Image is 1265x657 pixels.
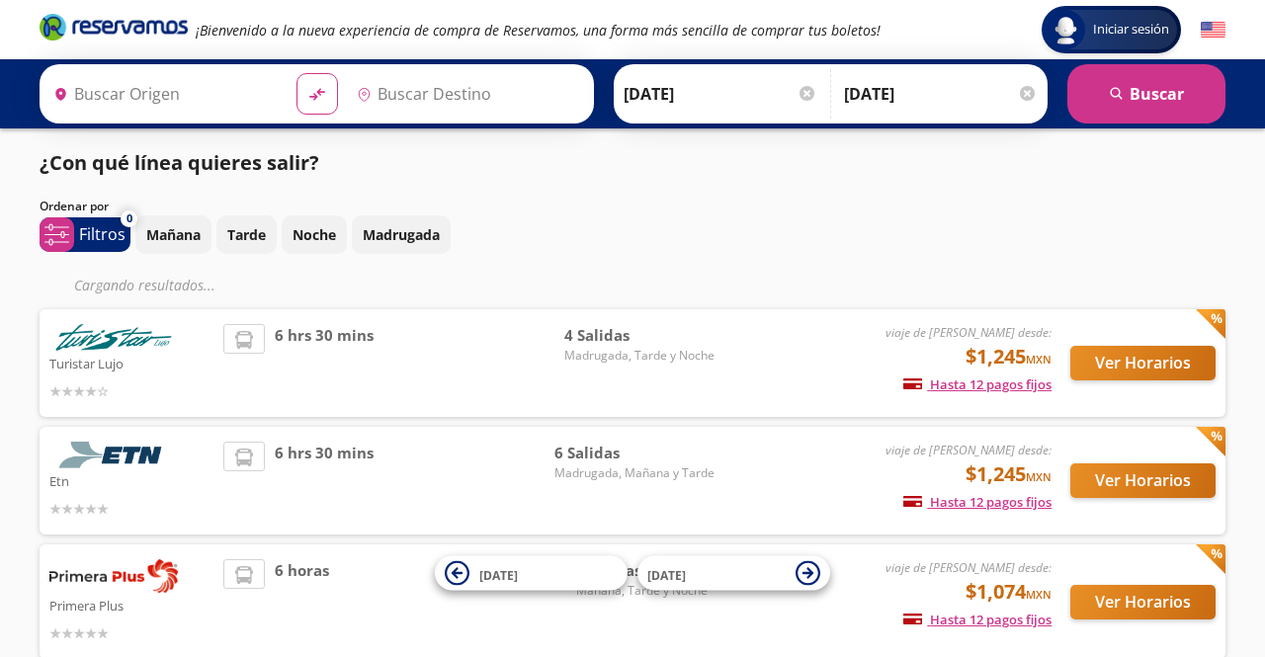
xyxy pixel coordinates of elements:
[216,215,277,254] button: Tarde
[554,464,715,482] span: Madrugada, Mañana y Tarde
[135,215,211,254] button: Mañana
[637,556,830,591] button: [DATE]
[126,210,132,227] span: 0
[275,442,374,520] span: 6 hrs 30 mins
[49,593,213,616] p: Primera Plus
[479,566,518,583] span: [DATE]
[966,342,1052,371] span: $1,245
[1026,352,1052,367] small: MXN
[275,324,374,402] span: 6 hrs 30 mins
[275,559,329,644] span: 6 horas
[903,493,1052,511] span: Hasta 12 pagos fijos
[45,69,281,119] input: Buscar Origen
[40,148,319,178] p: ¿Con qué línea quieres salir?
[966,459,1052,489] span: $1,245
[1070,585,1216,619] button: Ver Horarios
[40,12,188,41] i: Brand Logo
[1070,346,1216,380] button: Ver Horarios
[49,324,178,351] img: Turistar Lujo
[885,442,1052,458] em: viaje de [PERSON_NAME] desde:
[844,69,1038,119] input: Opcional
[1201,18,1225,42] button: English
[196,21,881,40] em: ¡Bienvenido a la nueva experiencia de compra de Reservamos, una forma más sencilla de comprar tus...
[564,324,715,347] span: 4 Salidas
[435,556,628,591] button: [DATE]
[647,566,686,583] span: [DATE]
[903,375,1052,393] span: Hasta 12 pagos fijos
[49,468,213,492] p: Etn
[363,224,440,245] p: Madrugada
[146,224,201,245] p: Mañana
[40,198,109,215] p: Ordenar por
[903,611,1052,628] span: Hasta 12 pagos fijos
[40,12,188,47] a: Brand Logo
[1085,20,1177,40] span: Iniciar sesión
[576,582,715,600] span: Mañana, Tarde y Noche
[1067,64,1225,123] button: Buscar
[966,577,1052,607] span: $1,074
[1070,463,1216,498] button: Ver Horarios
[49,351,213,374] p: Turistar Lujo
[624,69,817,119] input: Elegir Fecha
[885,324,1052,341] em: viaje de [PERSON_NAME] desde:
[282,215,347,254] button: Noche
[293,224,336,245] p: Noche
[885,559,1052,576] em: viaje de [PERSON_NAME] desde:
[1026,587,1052,602] small: MXN
[349,69,584,119] input: Buscar Destino
[40,217,130,252] button: 0Filtros
[74,276,215,294] em: Cargando resultados ...
[49,442,178,468] img: Etn
[227,224,266,245] p: Tarde
[79,222,126,246] p: Filtros
[554,442,715,464] span: 6 Salidas
[49,559,178,593] img: Primera Plus
[564,347,715,365] span: Madrugada, Tarde y Noche
[1026,469,1052,484] small: MXN
[352,215,451,254] button: Madrugada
